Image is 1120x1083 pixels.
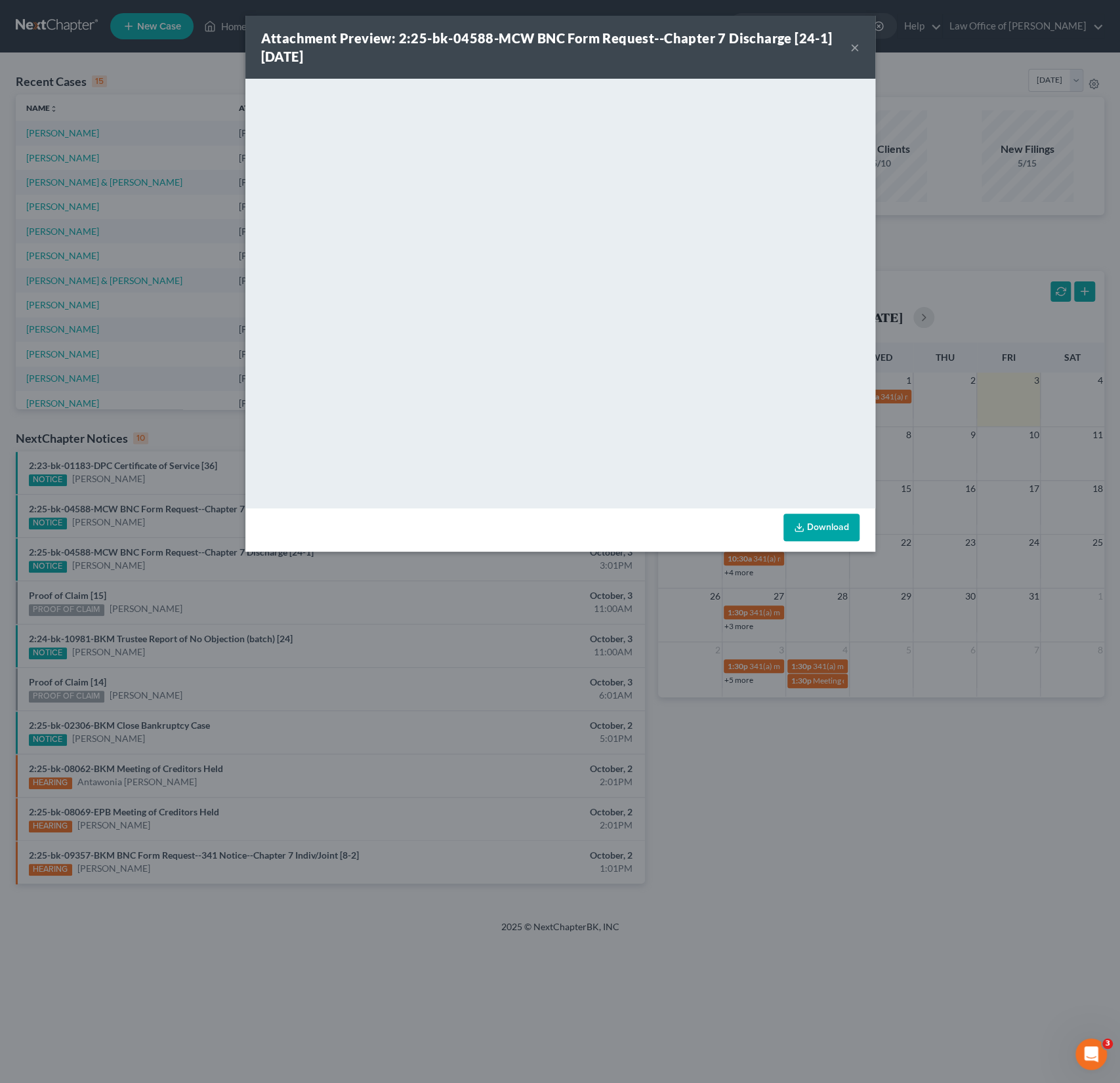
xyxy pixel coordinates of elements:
iframe: Intercom live chat [1075,1038,1107,1070]
strong: Attachment Preview: 2:25-bk-04588-MCW BNC Form Request--Chapter 7 Discharge [24-1] [DATE] [261,30,833,64]
span: 3 [1102,1038,1113,1049]
a: Download [783,514,860,541]
button: × [850,39,860,55]
iframe: <object ng-attr-data='[URL][DOMAIN_NAME]' type='application/pdf' width='100%' height='650px'></ob... [245,79,875,505]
